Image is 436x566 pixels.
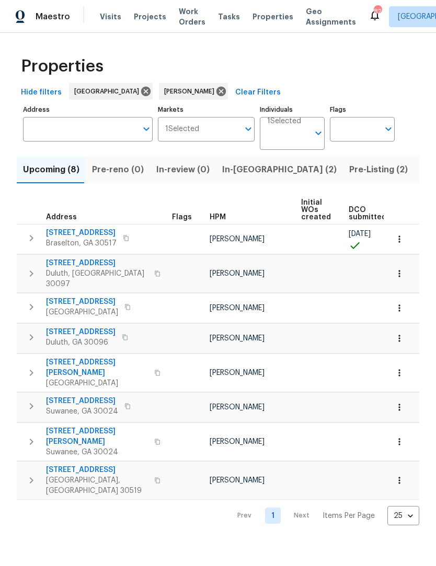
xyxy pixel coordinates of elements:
a: Goto page 1 [265,508,281,524]
span: [PERSON_NAME] [210,270,265,277]
span: In-review (0) [156,162,210,177]
span: [STREET_ADDRESS] [46,258,148,268]
span: [STREET_ADDRESS][PERSON_NAME] [46,426,148,447]
span: Initial WOs created [301,199,331,221]
span: 1 Selected [267,117,301,126]
span: [PERSON_NAME] [164,86,219,97]
span: Pre-reno (0) [92,162,144,177]
div: [GEOGRAPHIC_DATA] [69,83,153,100]
span: [PERSON_NAME] [210,304,265,312]
span: [GEOGRAPHIC_DATA], [GEOGRAPHIC_DATA] 30519 [46,475,148,496]
label: Individuals [260,107,325,113]
span: Upcoming (8) [23,162,79,177]
button: Hide filters [17,83,66,102]
span: Braselton, GA 30517 [46,238,117,249]
span: [PERSON_NAME] [210,235,265,243]
span: [GEOGRAPHIC_DATA] [74,86,143,97]
span: Projects [134,11,166,22]
p: Items Per Page [323,511,375,521]
label: Flags [330,107,395,113]
span: Clear Filters [235,86,281,99]
span: HPM [210,214,226,221]
span: [STREET_ADDRESS] [46,228,117,238]
span: Suwanee, GA 30024 [46,447,148,457]
span: [PERSON_NAME] [210,369,265,376]
span: Pre-Listing (2) [349,162,408,177]
span: [PERSON_NAME] [210,438,265,445]
span: Suwanee, GA 30024 [46,406,118,417]
label: Address [23,107,153,113]
span: Visits [100,11,121,22]
span: Address [46,214,77,221]
span: Properties [253,11,293,22]
span: [PERSON_NAME] [210,404,265,411]
button: Open [241,122,256,136]
span: Work Orders [179,6,205,27]
button: Open [381,122,396,136]
span: Flags [172,214,192,221]
span: In-[GEOGRAPHIC_DATA] (2) [222,162,337,177]
span: [STREET_ADDRESS] [46,396,118,406]
span: [STREET_ADDRESS] [46,297,118,307]
span: Maestro [36,11,70,22]
div: 82 [374,6,381,17]
span: [PERSON_NAME] [210,477,265,484]
label: Markets [158,107,255,113]
button: Clear Filters [231,83,285,102]
span: Duluth, [GEOGRAPHIC_DATA] 30097 [46,268,148,289]
span: [STREET_ADDRESS][PERSON_NAME] [46,357,148,378]
span: DCO submitted [349,206,386,221]
span: Hide filters [21,86,62,99]
span: [PERSON_NAME] [210,335,265,342]
span: [DATE] [349,230,371,238]
span: 1 Selected [165,125,199,134]
button: Open [311,126,326,140]
span: [STREET_ADDRESS] [46,465,148,475]
nav: Pagination Navigation [227,506,419,525]
span: Geo Assignments [306,6,356,27]
div: [PERSON_NAME] [159,83,228,100]
span: [GEOGRAPHIC_DATA] [46,307,118,317]
span: [STREET_ADDRESS] [46,327,116,337]
div: 25 [387,502,419,529]
span: [GEOGRAPHIC_DATA] [46,378,148,388]
button: Open [139,122,154,136]
span: Duluth, GA 30096 [46,337,116,348]
span: Tasks [218,13,240,20]
span: Properties [21,61,104,72]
